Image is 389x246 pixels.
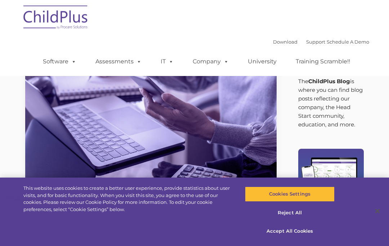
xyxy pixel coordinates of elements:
[245,187,334,202] button: Cookies Settings
[273,39,369,45] font: |
[327,39,369,45] a: Schedule A Demo
[308,78,350,85] strong: ChildPlus Blog
[245,205,334,220] button: Reject All
[306,39,325,45] a: Support
[289,54,357,69] a: Training Scramble!!
[245,224,334,239] button: Accept All Cookies
[370,203,385,219] button: Close
[298,77,364,129] p: The is where you can find blog posts reflecting our company, the Head Start community, education,...
[241,54,284,69] a: University
[23,185,233,213] div: This website uses cookies to create a better user experience, provide statistics about user visit...
[36,54,84,69] a: Software
[273,39,298,45] a: Download
[153,54,181,69] a: IT
[88,54,149,69] a: Assessments
[20,0,92,36] img: ChildPlus by Procare Solutions
[185,54,236,69] a: Company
